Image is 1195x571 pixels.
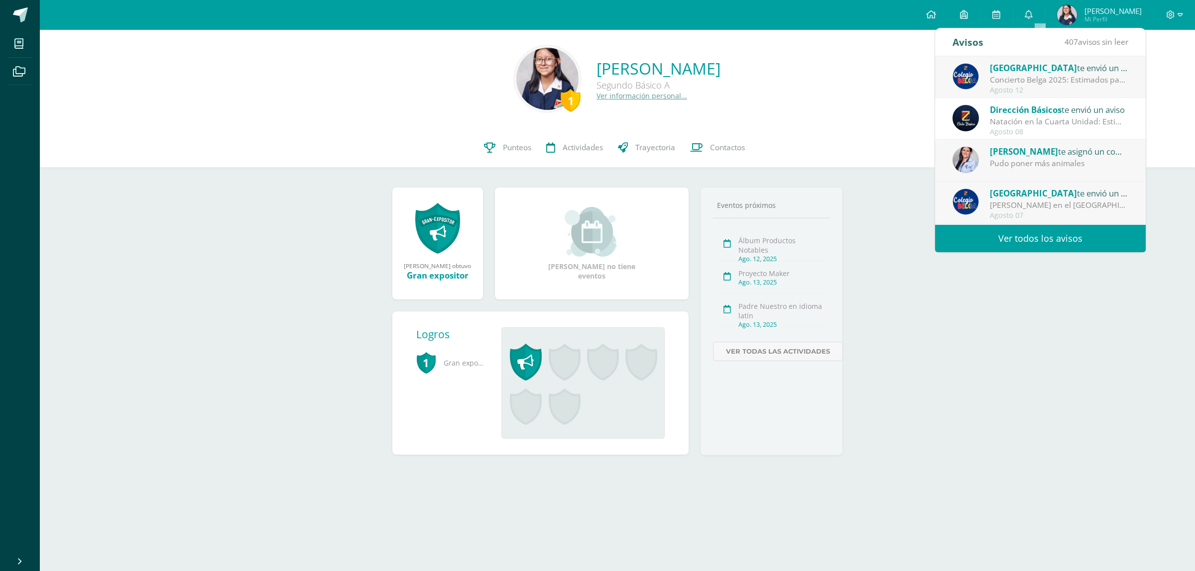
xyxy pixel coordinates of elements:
a: Ver todos los avisos [935,225,1146,252]
div: Proyecto Maker [738,269,828,278]
div: Segundo Básico A [597,79,720,91]
span: Actividades [563,142,603,153]
div: Abuelitos Heladeros en el Colegio Belga.: Estimados padres y madres de familia: Les saludamos cor... [990,199,1128,211]
div: [PERSON_NAME] no tiene eventos [542,207,641,281]
div: Agosto 07 [990,211,1128,220]
img: event_small.png [565,207,619,257]
span: 1 [416,351,436,374]
div: Concierto Belga 2025: Estimados padres y madres de familia: Les saludamos cordialmente deseando q... [990,74,1128,86]
span: [PERSON_NAME] [1084,6,1142,16]
div: te envió un aviso [990,61,1128,74]
div: te asignó un comentario en 'Páginas del libro ecosistemas' para 'Ciencias Naturales' [990,145,1128,158]
span: Gran expositor [416,349,486,377]
img: 3af46557c5690f192df8465864cd5c77.png [516,48,579,110]
div: Ago. 12, 2025 [738,255,828,263]
div: te envió un aviso [990,103,1128,116]
span: Dirección Básicos [990,104,1062,115]
span: Contactos [710,142,745,153]
img: 919ad801bb7643f6f997765cf4083301.png [953,189,979,215]
img: 919ad801bb7643f6f997765cf4083301.png [953,63,979,90]
div: Agosto 12 [990,86,1128,95]
div: te envió un aviso [990,187,1128,199]
a: Punteos [477,128,539,168]
span: Mi Perfil [1084,15,1142,23]
div: Pudo poner más animales [990,158,1128,169]
a: Ver información personal... [597,91,687,100]
a: Trayectoria [610,128,683,168]
span: [PERSON_NAME] [990,146,1058,157]
div: Natación en la Cuarta Unidad: Estimados padres y madres de familia: Reciban un cordial saludo des... [990,116,1128,127]
span: Punteos [503,142,531,153]
div: Ago. 13, 2025 [738,320,828,329]
a: [PERSON_NAME] [597,58,720,79]
div: Agosto 08 [990,128,1128,136]
span: 407 [1065,36,1078,47]
img: 0125c0eac4c50c44750533c4a7747585.png [953,105,979,131]
span: avisos sin leer [1065,36,1128,47]
div: [PERSON_NAME] obtuvo [402,262,473,270]
div: Ago. 13, 2025 [738,278,828,286]
div: Logros [416,327,494,341]
span: [GEOGRAPHIC_DATA] [990,188,1077,199]
img: aa878318b5e0e33103c298c3b86d4ee8.png [953,147,979,173]
div: Gran expositor [402,270,473,281]
a: Actividades [539,128,610,168]
span: Trayectoria [635,142,675,153]
a: Ver todas las actividades [713,342,843,361]
div: Padre Nuestro en idioma latín [738,301,828,320]
a: Contactos [683,128,752,168]
div: Álbum Productos Notables [738,236,828,255]
img: 016a31844e7f08065a7e0eab0c910ae8.png [1057,5,1077,25]
div: 1 [561,89,581,112]
div: Eventos próximos [713,200,831,210]
span: [GEOGRAPHIC_DATA] [990,62,1077,74]
div: Avisos [953,28,983,56]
